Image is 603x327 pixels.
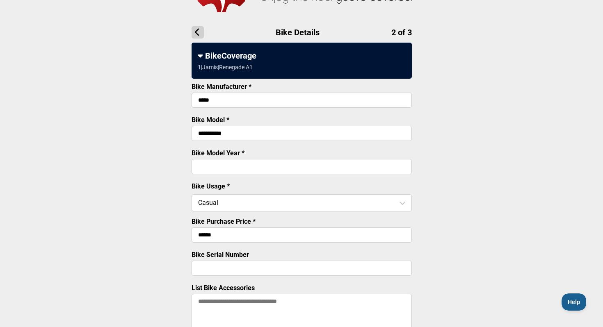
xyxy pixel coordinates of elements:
[198,64,253,70] div: 1 | Jamis | Renegade A1
[192,83,251,91] label: Bike Manufacturer *
[562,293,587,311] iframe: Toggle Customer Support
[192,26,412,39] h1: Bike Details
[192,218,256,225] label: Bike Purchase Price *
[192,251,249,259] label: Bike Serial Number
[192,149,244,157] label: Bike Model Year *
[198,51,406,61] div: BikeCoverage
[192,182,230,190] label: Bike Usage *
[391,27,412,37] span: 2 of 3
[192,284,255,292] label: List Bike Accessories
[192,116,229,124] label: Bike Model *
